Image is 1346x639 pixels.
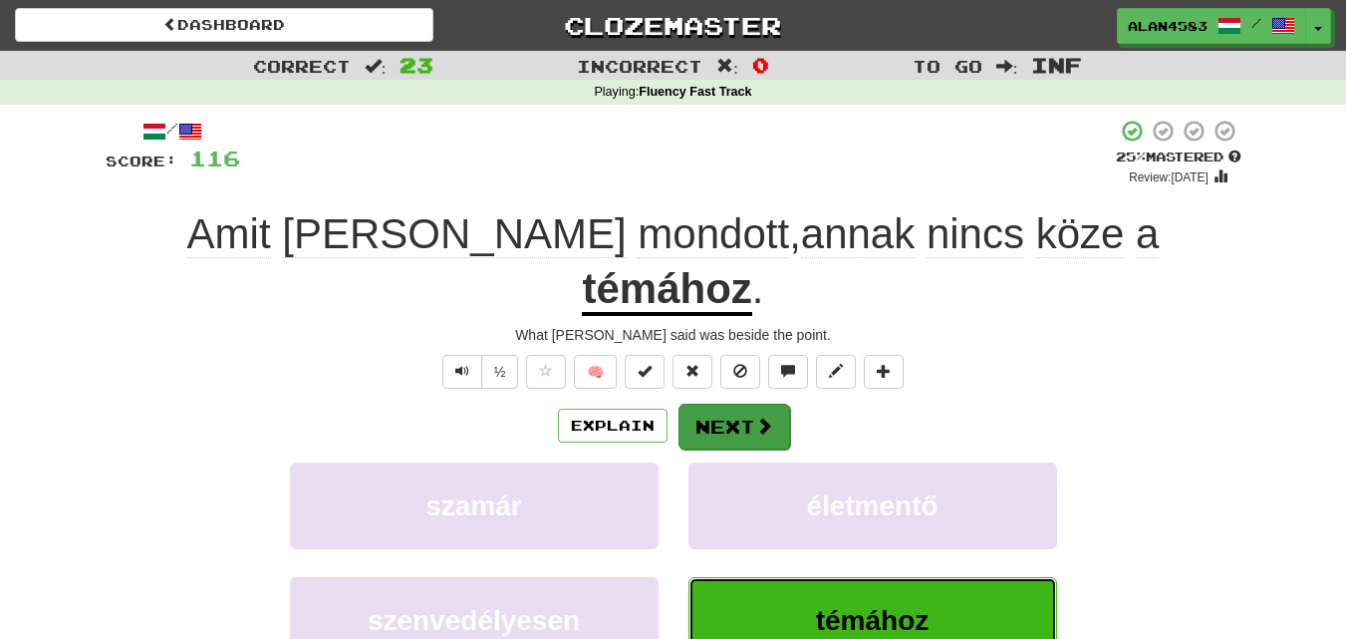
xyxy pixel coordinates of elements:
button: Edit sentence (alt+d) [816,355,856,389]
span: / [1251,16,1261,30]
button: Set this sentence to 100% Mastered (alt+m) [625,355,665,389]
span: 0 [752,53,769,77]
button: Explain [558,409,668,443]
div: Mastered [1116,149,1241,166]
button: életmentő [688,463,1057,549]
button: szamár [290,463,659,549]
span: [PERSON_NAME] [282,210,626,258]
span: a [1136,210,1159,258]
a: Clozemaster [463,8,882,43]
span: szamár [425,490,522,521]
small: Review: [DATE] [1129,170,1209,184]
span: Amit [187,210,271,258]
span: : [996,58,1018,75]
span: 23 [400,53,433,77]
button: ½ [481,355,519,389]
div: / [106,119,240,144]
span: To go [913,56,982,76]
button: Ignore sentence (alt+i) [720,355,760,389]
button: 🧠 [574,355,617,389]
span: nincs [927,210,1024,258]
button: Play sentence audio (ctl+space) [442,355,482,389]
span: , [187,210,1160,257]
span: köze [1036,210,1125,258]
span: 25 % [1116,149,1146,164]
span: szenvedélyesen [368,605,580,636]
u: témához [582,265,751,316]
button: Favorite sentence (alt+f) [526,355,566,389]
span: Score: [106,153,177,169]
span: mondott [638,210,789,258]
button: Add to collection (alt+a) [864,355,904,389]
span: Correct [253,56,351,76]
button: Next [678,404,790,450]
div: Text-to-speech controls [438,355,519,389]
button: Discuss sentence (alt+u) [768,355,808,389]
span: : [365,58,387,75]
span: Inf [1031,53,1082,77]
span: életmentő [806,490,938,521]
span: 116 [189,146,240,170]
span: annak [801,210,915,258]
a: alan4583 / [1117,8,1306,44]
span: témához [816,605,930,636]
button: Reset to 0% Mastered (alt+r) [673,355,712,389]
strong: Fluency Fast Track [639,85,751,99]
span: alan4583 [1128,17,1208,35]
div: What [PERSON_NAME] said was beside the point. [106,325,1241,345]
a: Dashboard [15,8,433,42]
span: : [716,58,738,75]
span: . [752,265,764,312]
span: Incorrect [577,56,702,76]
